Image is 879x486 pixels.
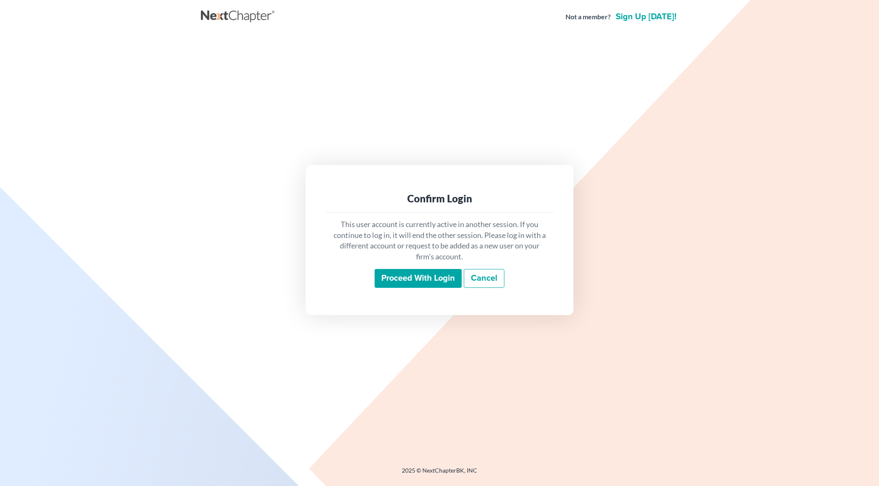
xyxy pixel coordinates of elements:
div: 2025 © NextChapterBK, INC [201,466,678,481]
input: Proceed with login [375,269,462,288]
div: Confirm Login [332,192,547,205]
a: Cancel [464,269,504,288]
p: This user account is currently active in another session. If you continue to log in, it will end ... [332,219,547,262]
strong: Not a member? [565,12,611,22]
a: Sign up [DATE]! [614,13,678,21]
